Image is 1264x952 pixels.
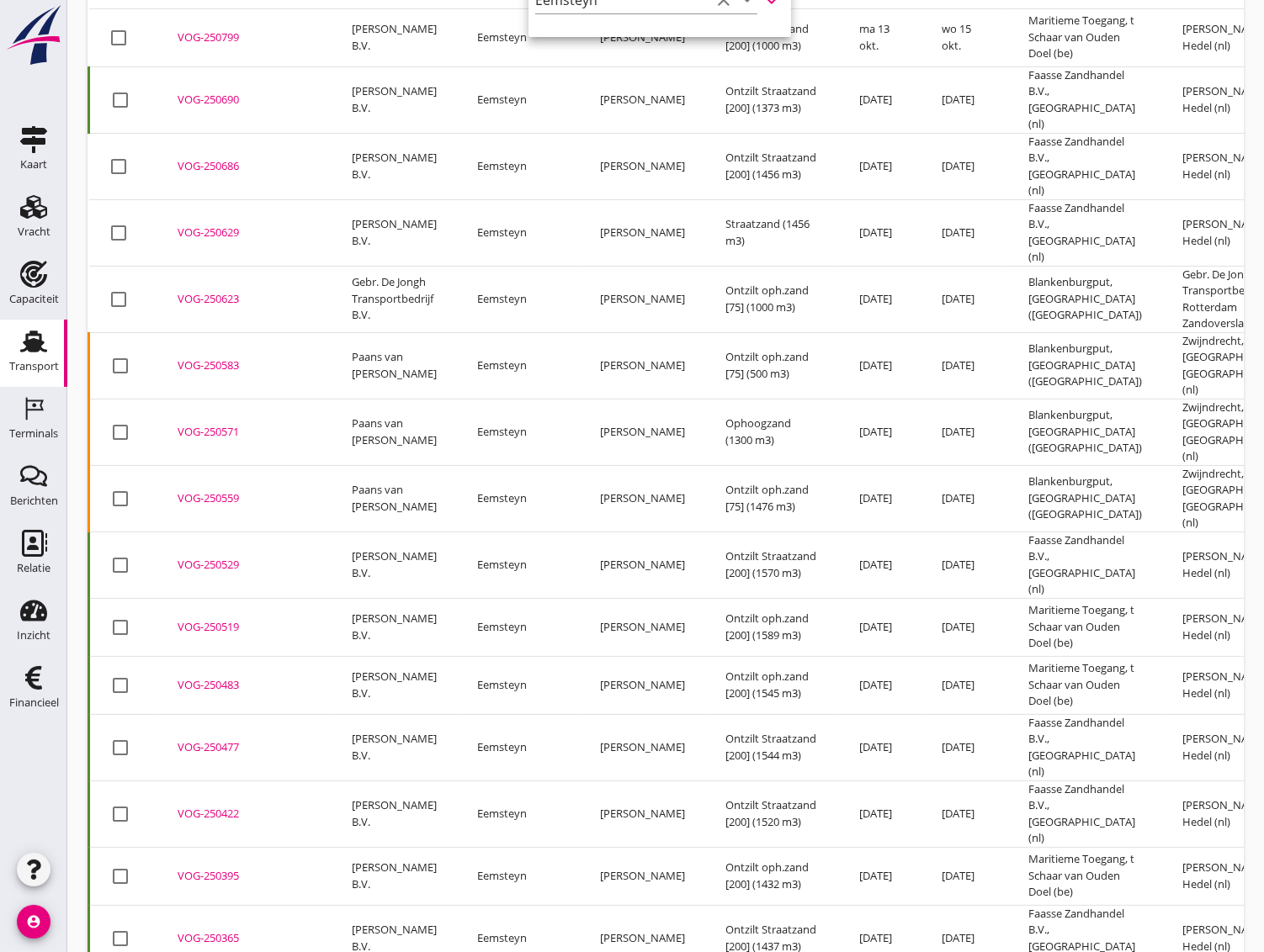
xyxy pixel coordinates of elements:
div: Financieel [9,697,59,708]
td: [DATE] [921,199,1008,266]
div: VOG-250483 [178,677,311,694]
td: [DATE] [839,598,921,656]
div: VOG-250529 [178,557,311,574]
td: Blankenburgput, [GEOGRAPHIC_DATA] ([GEOGRAPHIC_DATA]) [1008,465,1162,532]
td: [DATE] [921,780,1008,847]
td: [DATE] [839,465,921,532]
td: [PERSON_NAME] B.V. [332,199,457,266]
img: logo-small.a267ee39.svg [3,4,64,66]
td: Eemsteyn [457,532,580,598]
div: VOG-250629 [178,225,311,241]
td: Eemsteyn [457,266,580,332]
td: [DATE] [839,199,921,266]
td: [DATE] [921,332,1008,399]
td: [PERSON_NAME] [580,133,705,199]
td: ma 13 okt. [839,9,921,67]
i: account_circle [17,905,50,939]
td: [PERSON_NAME] B.V. [332,847,457,905]
td: Faasse Zandhandel B.V., [GEOGRAPHIC_DATA] (nl) [1008,199,1162,266]
td: Ontzilt Straatzand [200] (1520 m3) [705,780,839,847]
td: [PERSON_NAME] B.V. [332,656,457,714]
td: Maritieme Toegang, t Schaar van Ouden Doel (be) [1008,847,1162,905]
div: VOG-250571 [178,424,311,441]
td: [PERSON_NAME] [580,656,705,714]
td: Eemsteyn [457,847,580,905]
td: [DATE] [839,656,921,714]
td: Ontzilt oph.zand [200] (1545 m3) [705,656,839,714]
td: Ontzilt oph.zand [200] (1000 m3) [705,9,839,67]
div: VOG-250422 [178,806,311,822]
td: Ontzilt oph.zand [75] (500 m3) [705,332,839,399]
td: [DATE] [921,532,1008,598]
td: [DATE] [839,66,921,133]
div: Terminals [9,428,58,439]
td: [PERSON_NAME] B.V. [332,532,457,598]
td: [DATE] [921,465,1008,532]
td: Paans van [PERSON_NAME] [332,332,457,399]
td: [PERSON_NAME] [580,532,705,598]
td: [DATE] [839,780,921,847]
td: Faasse Zandhandel B.V., [GEOGRAPHIC_DATA] (nl) [1008,66,1162,133]
td: [PERSON_NAME] B.V. [332,598,457,656]
td: [DATE] [839,266,921,332]
td: [DATE] [921,714,1008,780]
td: [PERSON_NAME] B.V. [332,133,457,199]
td: [DATE] [839,532,921,598]
td: [PERSON_NAME] [580,714,705,780]
td: Blankenburgput, [GEOGRAPHIC_DATA] ([GEOGRAPHIC_DATA]) [1008,332,1162,399]
td: Eemsteyn [457,9,580,67]
td: [PERSON_NAME] [580,9,705,67]
div: VOG-250559 [178,490,311,507]
div: Relatie [17,563,50,574]
div: Inzicht [17,630,50,641]
div: VOG-250690 [178,92,311,108]
td: [DATE] [921,133,1008,199]
td: [PERSON_NAME] [580,780,705,847]
div: VOG-250799 [178,29,311,46]
td: [DATE] [839,332,921,399]
td: Eemsteyn [457,332,580,399]
td: Eemsteyn [457,199,580,266]
div: VOG-250686 [178,158,311,175]
td: [PERSON_NAME] [580,332,705,399]
td: [PERSON_NAME] B.V. [332,66,457,133]
td: Ontzilt oph.zand [75] (1000 m3) [705,266,839,332]
td: Paans van [PERSON_NAME] [332,465,457,532]
td: [PERSON_NAME] [580,266,705,332]
td: [DATE] [839,714,921,780]
td: [DATE] [839,847,921,905]
td: [DATE] [839,133,921,199]
td: Ontzilt oph.zand [200] (1589 m3) [705,598,839,656]
td: Eemsteyn [457,714,580,780]
td: Ontzilt oph.zand [75] (1476 m3) [705,465,839,532]
td: Faasse Zandhandel B.V., [GEOGRAPHIC_DATA] (nl) [1008,133,1162,199]
td: Straatzand (1456 m3) [705,199,839,266]
td: Maritieme Toegang, t Schaar van Ouden Doel (be) [1008,598,1162,656]
td: Ontzilt Straatzand [200] (1544 m3) [705,714,839,780]
div: Berichten [10,495,58,506]
td: Eemsteyn [457,399,580,465]
div: Kaart [20,159,47,170]
td: Eemsteyn [457,465,580,532]
td: Eemsteyn [457,780,580,847]
td: Eemsteyn [457,656,580,714]
td: [PERSON_NAME] [580,847,705,905]
td: Ontzilt oph.zand [200] (1432 m3) [705,847,839,905]
td: Gebr. De Jongh Transportbedrijf B.V. [332,266,457,332]
td: Ontzilt Straatzand [200] (1373 m3) [705,66,839,133]
td: [DATE] [921,66,1008,133]
td: Blankenburgput, [GEOGRAPHIC_DATA] ([GEOGRAPHIC_DATA]) [1008,399,1162,465]
td: [PERSON_NAME] [580,399,705,465]
td: [DATE] [921,266,1008,332]
td: Eemsteyn [457,133,580,199]
td: wo 15 okt. [921,9,1008,67]
td: Faasse Zandhandel B.V., [GEOGRAPHIC_DATA] (nl) [1008,714,1162,780]
div: VOG-250395 [178,868,311,885]
td: [DATE] [921,399,1008,465]
td: Blankenburgput, [GEOGRAPHIC_DATA] ([GEOGRAPHIC_DATA]) [1008,266,1162,332]
div: VOG-250519 [178,619,311,636]
div: Vracht [18,226,50,237]
div: Transport [9,361,59,372]
td: [PERSON_NAME] [580,199,705,266]
td: [PERSON_NAME] B.V. [332,714,457,780]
